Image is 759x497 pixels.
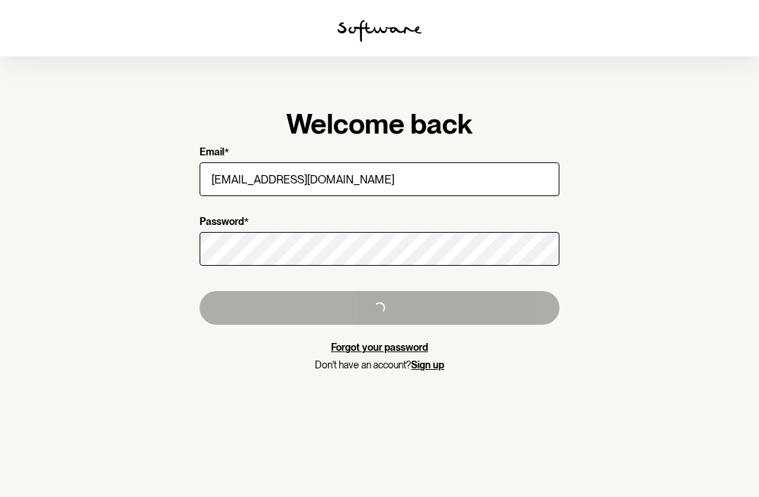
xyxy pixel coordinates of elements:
[411,359,444,370] a: Sign up
[337,20,422,42] img: software logo
[200,359,559,371] p: Don't have an account?
[200,216,244,229] p: Password
[200,107,559,141] h1: Welcome back
[331,342,428,353] a: Forgot your password
[200,146,224,160] p: Email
